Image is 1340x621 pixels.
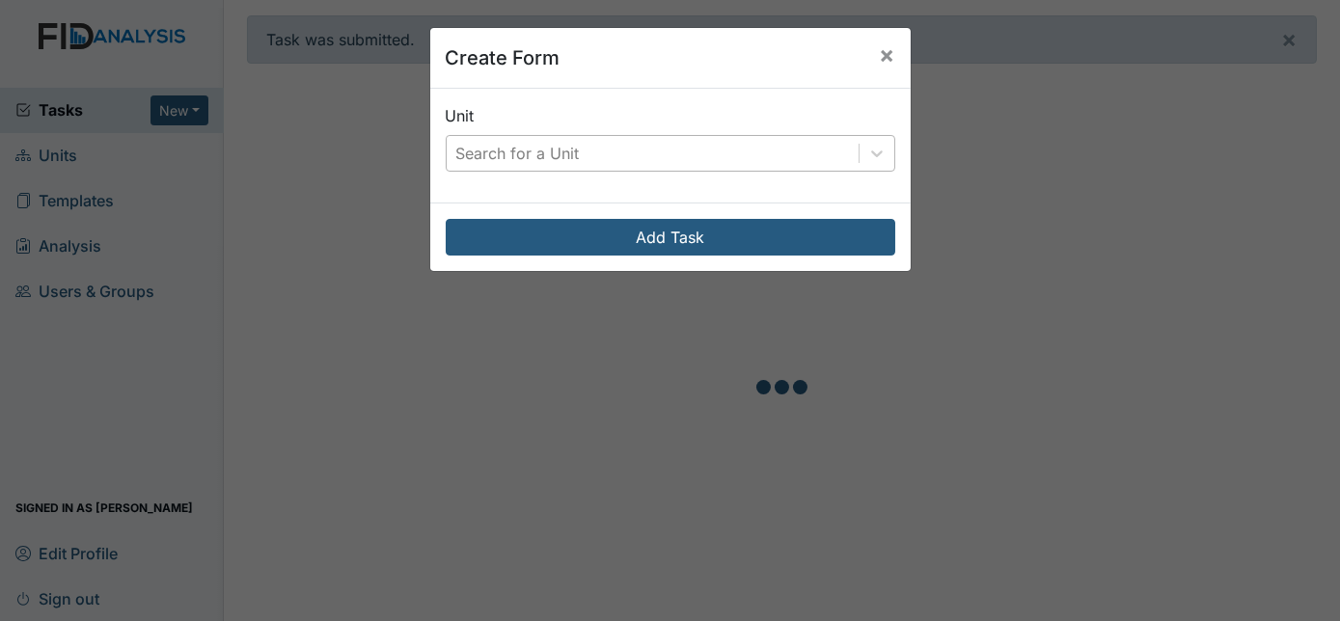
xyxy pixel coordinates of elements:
[446,43,561,72] h5: Create Form
[880,40,895,68] span: ×
[864,28,911,82] button: Close
[446,219,895,256] button: Add Task
[446,104,475,127] label: Unit
[456,142,580,165] div: Search for a Unit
